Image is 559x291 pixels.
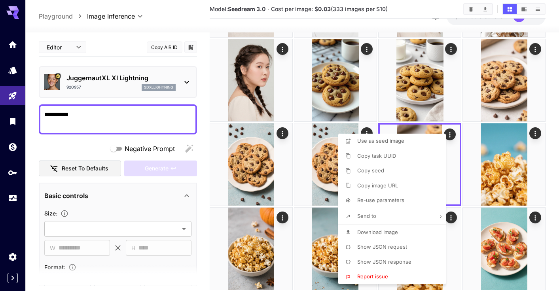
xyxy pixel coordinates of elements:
[357,153,396,159] span: Copy task UUID
[357,182,398,189] span: Copy image URL
[357,273,388,280] span: Report issue
[357,229,398,235] span: Download Image
[357,213,376,219] span: Send to
[357,244,407,250] span: Show JSON request
[357,197,404,203] span: Re-use parameters
[357,259,411,265] span: Show JSON response
[357,138,404,144] span: Use as seed image
[357,167,384,174] span: Copy seed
